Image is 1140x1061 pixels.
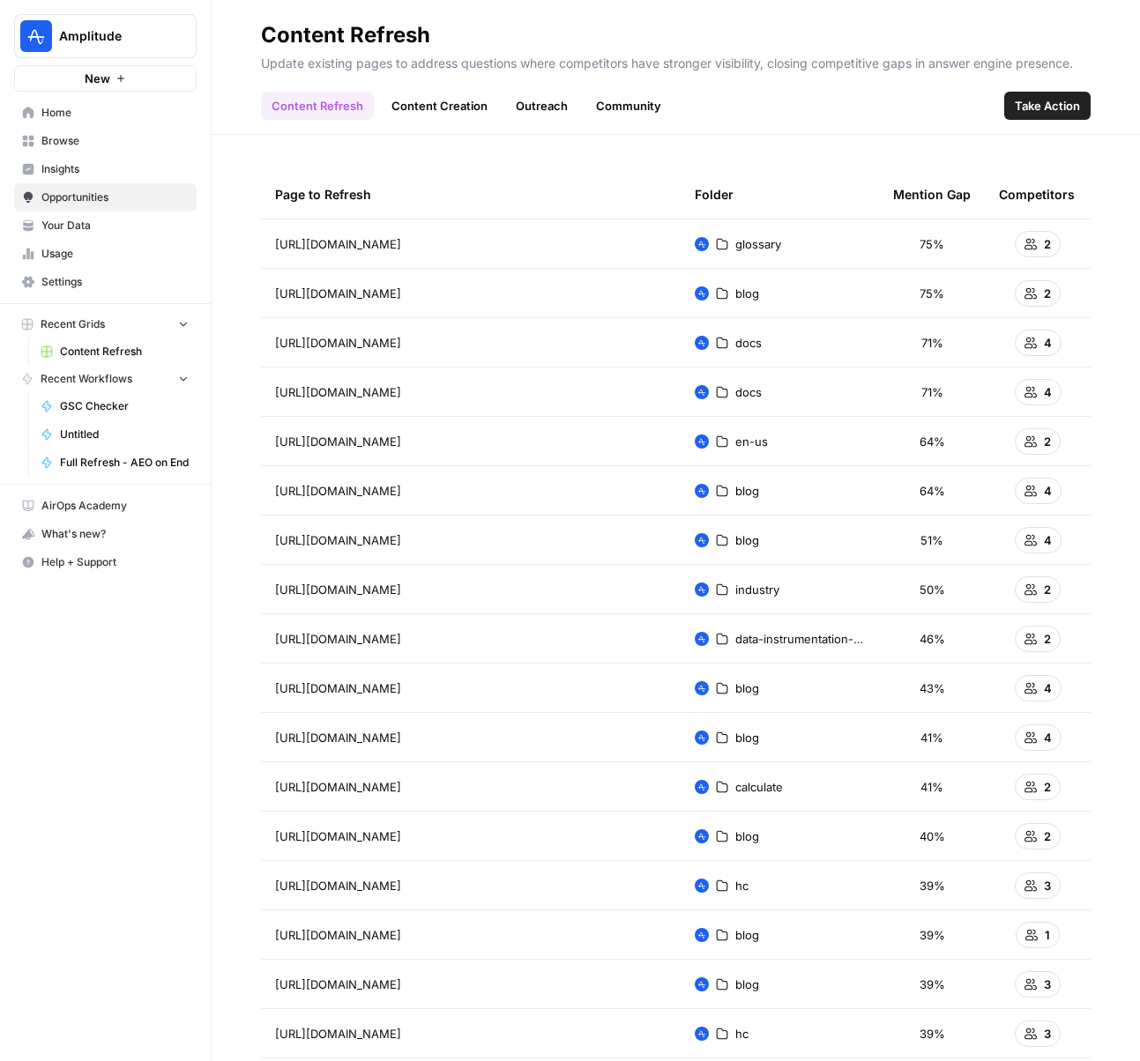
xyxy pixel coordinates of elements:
[695,533,709,547] img: b2fazibalt0en05655e7w9nio2z4
[14,492,197,520] a: AirOps Academy
[275,170,667,219] div: Page to Refresh
[275,877,401,894] span: [URL][DOMAIN_NAME]
[275,285,401,302] span: [URL][DOMAIN_NAME]
[695,484,709,498] img: b2fazibalt0en05655e7w9nio2z4
[14,240,197,268] a: Usage
[920,827,945,845] span: 40%
[14,14,197,58] button: Workspace: Amplitude
[735,877,749,894] span: hc
[275,976,401,993] span: [URL][DOMAIN_NAME]
[921,334,943,352] span: 71%
[735,926,759,944] span: blog
[275,482,401,500] span: [URL][DOMAIN_NAME]
[695,434,709,449] img: b2fazibalt0en05655e7w9nio2z4
[14,211,197,240] a: Your Data
[695,731,709,745] img: b2fazibalt0en05655e7w9nio2z4
[735,581,779,598] span: industry
[41,371,132,387] span: Recent Workflows
[1044,531,1052,549] span: 4
[1044,827,1051,845] span: 2
[41,554,189,570] span: Help + Support
[735,630,865,648] span: data-instrumentation-57
[920,877,945,894] span: 39%
[1004,92,1091,120] button: Take Action
[1044,1025,1051,1042] span: 3
[14,268,197,296] a: Settings
[695,928,709,942] img: b2fazibalt0en05655e7w9nio2z4
[1044,235,1051,253] span: 2
[1044,729,1052,746] span: 4
[275,1025,401,1042] span: [URL][DOMAIN_NAME]
[1044,581,1051,598] span: 2
[920,976,945,993] span: 39%
[33,338,197,366] a: Content Refresh
[1044,778,1051,796] span: 2
[695,829,709,843] img: b2fazibalt0en05655e7w9nio2z4
[920,778,943,796] span: 41%
[695,237,709,251] img: b2fazibalt0en05655e7w9nio2z4
[920,581,945,598] span: 50%
[735,679,759,697] span: blog
[275,926,401,944] span: [URL][DOMAIN_NAME]
[33,449,197,477] a: Full Refresh - AEO on End
[41,316,105,332] span: Recent Grids
[41,161,189,177] span: Insights
[505,92,578,120] a: Outreach
[695,582,709,597] img: b2fazibalt0en05655e7w9nio2z4
[1044,285,1051,302] span: 2
[920,630,945,648] span: 46%
[275,433,401,450] span: [URL][DOMAIN_NAME]
[59,27,166,45] span: Amplitude
[15,521,196,547] div: What's new?
[85,70,110,87] span: New
[41,498,189,514] span: AirOps Academy
[275,581,401,598] span: [URL][DOMAIN_NAME]
[60,398,189,414] span: GSC Checker
[1044,630,1051,648] span: 2
[735,531,759,549] span: blog
[14,99,197,127] a: Home
[735,433,768,450] span: en-us
[920,531,943,549] span: 51%
[695,1027,709,1041] img: b2fazibalt0en05655e7w9nio2z4
[41,218,189,234] span: Your Data
[695,681,709,695] img: b2fazibalt0en05655e7w9nio2z4
[261,21,430,49] div: Content Refresh
[14,65,197,92] button: New
[695,336,709,350] img: b2fazibalt0en05655e7w9nio2z4
[735,334,762,352] span: docs
[41,246,189,262] span: Usage
[1044,482,1052,500] span: 4
[695,780,709,794] img: b2fazibalt0en05655e7w9nio2z4
[41,105,189,121] span: Home
[1044,679,1052,697] span: 4
[33,392,197,420] a: GSC Checker
[275,679,401,697] span: [URL][DOMAIN_NAME]
[14,155,197,183] a: Insights
[60,455,189,471] span: Full Refresh - AEO on End
[14,366,197,392] button: Recent Workflows
[14,183,197,211] a: Opportunities
[275,827,401,845] span: [URL][DOMAIN_NAME]
[695,170,734,219] div: Folder
[920,433,945,450] span: 64%
[695,879,709,893] img: b2fazibalt0en05655e7w9nio2z4
[1015,97,1080,115] span: Take Action
[920,926,945,944] span: 39%
[14,548,197,576] button: Help + Support
[920,235,944,253] span: 75%
[920,679,945,697] span: 43%
[893,170,971,219] div: Mention Gap
[1045,926,1050,944] span: 1
[735,1025,749,1042] span: hc
[275,729,401,746] span: [URL][DOMAIN_NAME]
[999,170,1075,219] div: Competitors
[735,285,759,302] span: blog
[275,531,401,549] span: [URL][DOMAIN_NAME]
[261,49,1091,72] p: Update existing pages to address questions where competitors have stronger visibility, closing co...
[1044,976,1051,993] span: 3
[20,20,52,52] img: Amplitude Logo
[735,729,759,746] span: blog
[261,92,374,120] a: Content Refresh
[60,344,189,360] span: Content Refresh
